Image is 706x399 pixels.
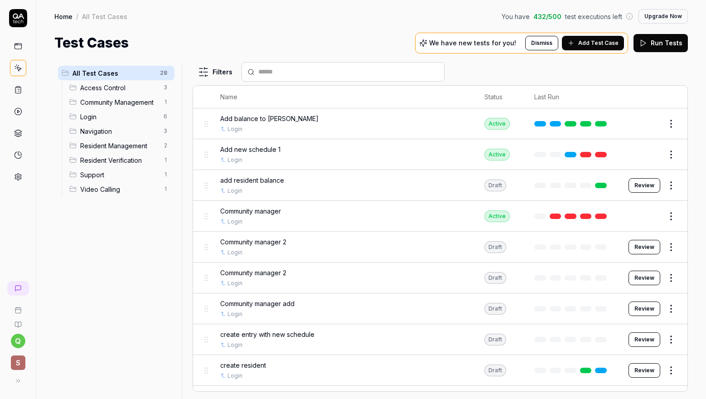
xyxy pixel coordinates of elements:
span: 1 [160,169,171,180]
a: Documentation [4,314,32,328]
div: Draft [484,334,506,345]
div: Draft [484,180,506,191]
div: Drag to reorderAccess Control3 [66,80,174,95]
button: Review [629,240,660,254]
span: 6 [160,111,171,122]
h1: Test Cases [54,33,129,53]
div: Draft [484,303,506,315]
tr: Add new schedule 1LoginActive [193,139,687,170]
button: q [11,334,25,348]
button: Review [629,178,660,193]
span: 1 [160,184,171,195]
tr: Community manager addLoginDraftReview [193,293,687,324]
tr: create residentLoginDraftReview [193,355,687,386]
span: Resident Management [80,141,158,151]
th: Name [211,86,475,108]
div: Drag to reorderCommunity Management1 [66,95,174,109]
p: We have new tests for you! [429,40,516,46]
span: 432 / 500 [533,12,561,21]
button: Review [629,363,660,378]
span: S [11,355,25,370]
div: / [76,12,78,21]
span: Add balance to [PERSON_NAME] [220,114,319,123]
a: Login [227,187,242,195]
div: Active [484,210,510,222]
span: create entry with new schedule [220,330,314,339]
span: Community manager 2 [220,268,286,277]
span: Add Test Case [578,39,619,47]
th: Status [475,86,525,108]
a: New conversation [7,281,29,296]
span: 2 [160,140,171,151]
div: Drag to reorderLogin6 [66,109,174,124]
tr: Add balance to [PERSON_NAME]LoginActive [193,108,687,139]
button: Run Tests [633,34,688,52]
span: You have [502,12,530,21]
span: Video Calling [80,185,158,194]
button: Dismiss [525,36,558,50]
div: Draft [484,365,506,376]
div: Drag to reorderResident Management2 [66,138,174,153]
span: 3 [160,82,171,93]
div: Drag to reorderNavigation3 [66,124,174,138]
span: Resident Verification [80,156,158,165]
span: Community manager [220,206,281,216]
tr: Community managerLoginActive [193,201,687,232]
span: Navigation [80,127,158,136]
a: Home [54,12,73,21]
span: Community Management [80,97,158,107]
div: All Test Cases [82,12,127,21]
a: Login [227,310,242,318]
tr: Community manager 2LoginDraftReview [193,263,687,293]
span: Support [80,170,158,180]
span: Add new schedule 1 [220,145,280,154]
div: Drag to reorderVideo Calling1 [66,182,174,196]
button: Review [629,271,660,285]
span: test executions left [565,12,622,21]
div: Draft [484,241,506,253]
a: Login [227,218,242,226]
span: 1 [160,97,171,107]
span: Community manager add [220,299,295,308]
span: create resident [220,360,266,370]
span: 28 [156,68,171,78]
button: Filters [193,63,238,81]
a: Login [227,279,242,287]
span: All Test Cases [73,68,155,78]
a: Login [227,156,242,164]
div: Active [484,149,510,161]
a: Login [227,248,242,257]
span: add resident balance [220,175,284,185]
a: Login [227,372,242,380]
span: Access Control [80,83,158,92]
button: Review [629,302,660,316]
button: Review [629,332,660,347]
span: 1 [160,155,171,165]
tr: Community manager 2LoginDraftReview [193,232,687,263]
span: 3 [160,126,171,136]
button: Add Test Case [562,36,624,50]
span: Community manager 2 [220,237,286,247]
div: Active [484,118,510,130]
div: Draft [484,272,506,284]
span: Login [80,112,158,122]
tr: add resident balanceLoginDraftReview [193,170,687,201]
div: Drag to reorderSupport1 [66,167,174,182]
tr: create entry with new scheduleLoginDraftReview [193,324,687,355]
button: S [4,348,32,372]
a: Login [227,125,242,133]
div: Drag to reorderResident Verification1 [66,153,174,167]
a: Book a call with us [4,299,32,314]
th: Last Run [525,86,619,108]
a: Login [227,341,242,349]
button: Upgrade Now [638,9,688,24]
